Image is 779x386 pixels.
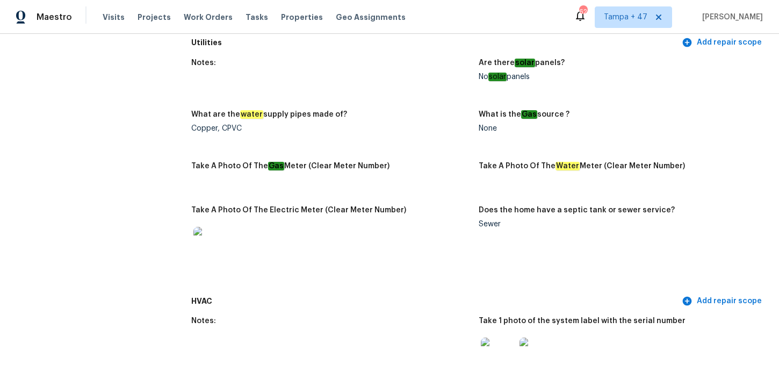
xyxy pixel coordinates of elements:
span: Add repair scope [684,36,762,49]
div: 622 [579,6,587,17]
em: Gas [521,110,537,119]
button: Add repair scope [680,33,766,53]
span: Maestro [37,12,72,23]
em: water [240,110,263,119]
div: Copper, CPVC [191,125,470,132]
h5: HVAC [191,296,680,307]
h5: Utilities [191,37,680,48]
div: Sewer [479,220,758,228]
span: Add repair scope [684,295,762,308]
h5: Take A Photo Of The Meter (Clear Meter Number) [479,162,685,170]
em: Water [556,162,580,170]
h5: Take A Photo Of The Electric Meter (Clear Meter Number) [191,206,406,214]
h5: Take 1 photo of the system label with the serial number [479,317,686,325]
span: Tasks [246,13,268,21]
h5: Take A Photo Of The Meter (Clear Meter Number) [191,162,390,170]
button: Add repair scope [680,291,766,311]
h5: What is the source ? [479,111,569,118]
span: Tampa + 47 [604,12,647,23]
span: [PERSON_NAME] [698,12,763,23]
span: Projects [138,12,171,23]
em: Gas [268,162,284,170]
em: solar [488,73,507,81]
h5: Does the home have a septic tank or sewer service? [479,206,675,214]
div: No panels [479,73,758,81]
h5: Are there panels? [479,59,565,67]
div: None [479,125,758,132]
span: Work Orders [184,12,233,23]
h5: Notes: [191,317,216,325]
span: Visits [103,12,125,23]
h5: What are the supply pipes made of? [191,111,347,118]
span: Properties [281,12,323,23]
h5: Notes: [191,59,216,67]
span: Geo Assignments [336,12,406,23]
em: solar [515,59,535,67]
